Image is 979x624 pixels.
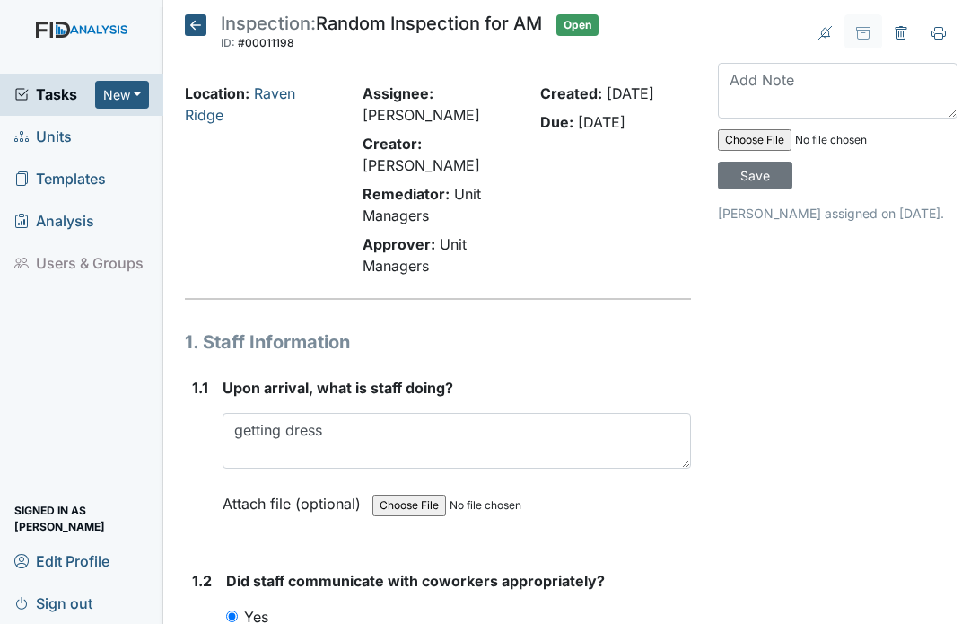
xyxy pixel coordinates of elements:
[14,589,92,617] span: Sign out
[363,135,422,153] strong: Creator:
[192,570,212,592] label: 1.2
[556,14,599,36] span: Open
[607,84,654,102] span: [DATE]
[221,36,235,49] span: ID:
[226,611,238,622] input: Yes
[363,185,450,203] strong: Remediator:
[185,329,691,356] h1: 1. Staff Information
[226,572,605,590] span: Did staff communicate with coworkers appropriately?
[540,84,602,102] strong: Created:
[578,113,625,131] span: [DATE]
[221,14,542,54] div: Random Inspection for AM
[238,36,294,49] span: #00011198
[223,379,453,397] span: Upon arrival, what is staff doing?
[363,235,435,253] strong: Approver:
[223,483,368,514] label: Attach file (optional)
[14,165,106,193] span: Templates
[95,81,149,109] button: New
[14,123,72,151] span: Units
[14,505,149,532] span: Signed in as [PERSON_NAME]
[14,207,94,235] span: Analysis
[718,162,792,189] input: Save
[14,83,95,105] a: Tasks
[192,377,208,399] label: 1.1
[363,106,480,124] span: [PERSON_NAME]
[718,204,957,223] p: [PERSON_NAME] assigned on [DATE].
[363,84,433,102] strong: Assignee:
[185,84,249,102] strong: Location:
[363,156,480,174] span: [PERSON_NAME]
[540,113,573,131] strong: Due:
[221,13,316,34] span: Inspection:
[14,547,109,575] span: Edit Profile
